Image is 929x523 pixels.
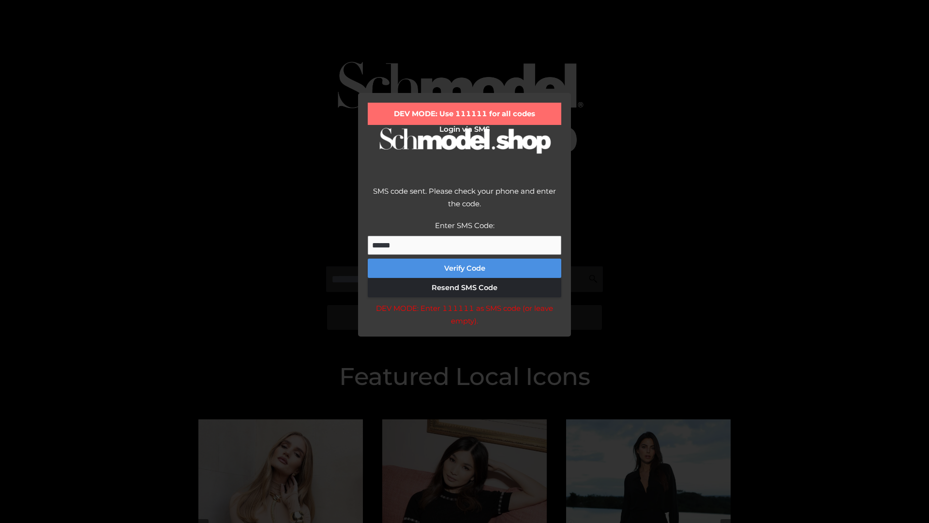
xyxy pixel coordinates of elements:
[435,221,494,230] label: Enter SMS Code:
[368,278,561,297] button: Resend SMS Code
[368,259,561,278] button: Verify Code
[368,103,561,125] div: DEV MODE: Use 111111 for all codes
[368,185,561,219] div: SMS code sent. Please check your phone and enter the code.
[368,302,561,327] div: DEV MODE: Enter 111111 as SMS code (or leave empty).
[368,125,561,134] h2: Login via SMS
